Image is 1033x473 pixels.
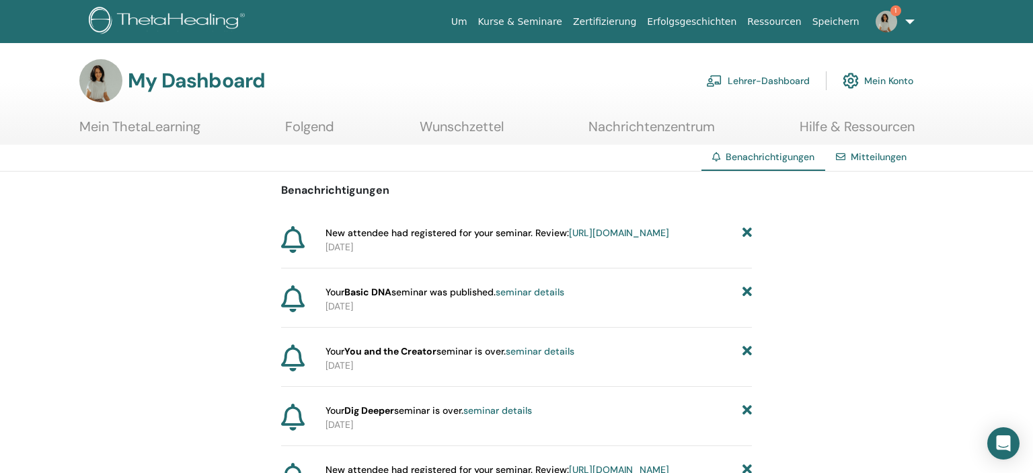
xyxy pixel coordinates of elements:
[642,9,742,34] a: Erfolgsgeschichten
[281,182,752,198] p: Benachrichtigungen
[588,118,715,145] a: Nachrichtenzentrum
[890,5,901,16] span: 1
[706,75,722,87] img: chalkboard-teacher.svg
[326,344,574,359] span: Your seminar is over.
[344,345,436,357] strong: You and the Creator
[446,9,473,34] a: Um
[506,345,574,357] a: seminar details
[800,118,915,145] a: Hilfe & Ressourcen
[79,118,200,145] a: Mein ThetaLearning
[326,359,752,373] p: [DATE]
[496,286,564,298] a: seminar details
[987,427,1020,460] div: Open Intercom Messenger
[326,240,752,254] p: [DATE]
[326,404,532,418] span: Your seminar is over.
[876,11,897,32] img: default.png
[344,404,394,416] strong: Dig Deeper
[569,227,669,239] a: [URL][DOMAIN_NAME]
[79,59,122,102] img: default.png
[326,226,669,240] span: New attendee had registered for your seminar. Review:
[851,151,907,163] a: Mitteilungen
[463,404,532,416] a: seminar details
[420,118,504,145] a: Wunschzettel
[843,66,913,96] a: Mein Konto
[89,7,250,37] img: logo.png
[344,286,391,298] strong: Basic DNA
[326,285,564,299] span: Your seminar was published.
[807,9,865,34] a: Speichern
[742,9,806,34] a: Ressourcen
[326,418,752,432] p: [DATE]
[128,69,265,93] h3: My Dashboard
[843,69,859,92] img: cog.svg
[326,299,752,314] p: [DATE]
[568,9,642,34] a: Zertifizierung
[285,118,334,145] a: Folgend
[473,9,568,34] a: Kurse & Seminare
[726,151,814,163] span: Benachrichtigungen
[706,66,810,96] a: Lehrer-Dashboard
